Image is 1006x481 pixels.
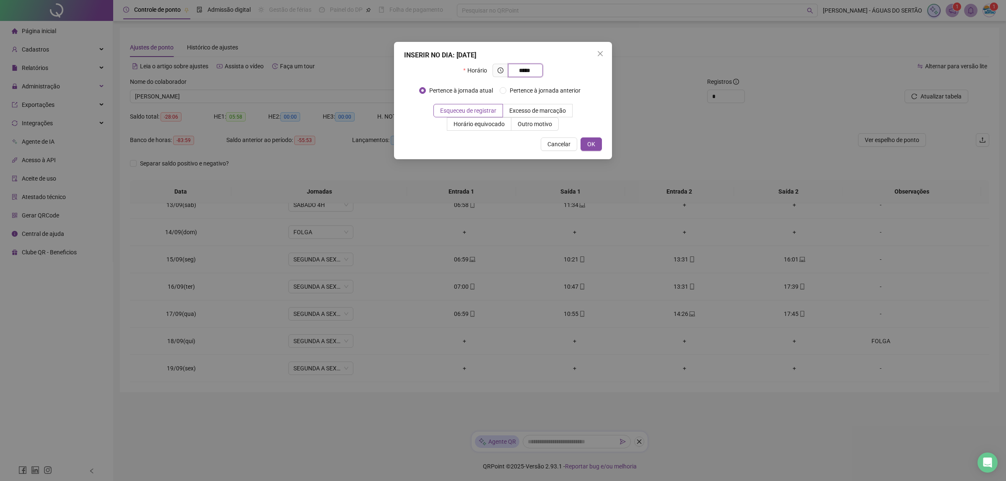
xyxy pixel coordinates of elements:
span: Horário equivocado [454,121,505,127]
button: Close [594,47,607,60]
span: Excesso de marcação [509,107,566,114]
label: Horário [463,64,492,77]
div: INSERIR NO DIA : [DATE] [404,50,602,60]
span: OK [587,140,595,149]
span: Pertence à jornada anterior [506,86,584,95]
span: close [597,50,604,57]
span: Outro motivo [518,121,552,127]
span: Cancelar [547,140,570,149]
span: Pertence à jornada atual [426,86,496,95]
span: Esqueceu de registrar [440,107,496,114]
button: Cancelar [541,137,577,151]
button: OK [581,137,602,151]
span: clock-circle [498,67,503,73]
div: Open Intercom Messenger [977,453,998,473]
